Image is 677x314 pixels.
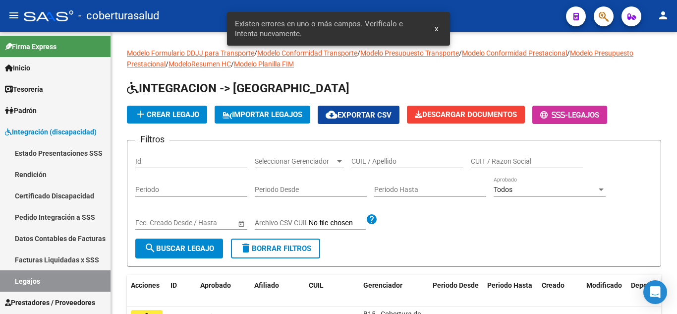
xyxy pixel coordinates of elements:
[582,275,627,308] datatable-header-cell: Modificado
[255,157,335,166] span: Seleccionar Gerenciador
[131,281,160,289] span: Acciones
[487,281,532,289] span: Periodo Hasta
[223,110,302,119] span: IMPORTAR LEGAJOS
[5,126,97,137] span: Integración (discapacidad)
[8,9,20,21] mat-icon: menu
[167,275,196,308] datatable-header-cell: ID
[135,108,147,120] mat-icon: add
[483,275,538,308] datatable-header-cell: Periodo Hasta
[127,275,167,308] datatable-header-cell: Acciones
[196,275,236,308] datatable-header-cell: Aprobado
[240,244,311,253] span: Borrar Filtros
[326,109,338,121] mat-icon: cloud_download
[240,242,252,254] mat-icon: delete
[169,60,231,68] a: ModeloResumen HC
[127,49,254,57] a: Modelo Formulario DDJJ para Transporte
[78,5,159,27] span: - coberturasalud
[427,20,446,38] button: x
[429,275,483,308] datatable-header-cell: Periodo Desde
[5,63,30,73] span: Inicio
[359,275,429,308] datatable-header-cell: Gerenciador
[135,132,169,146] h3: Filtros
[540,111,568,120] span: -
[433,281,479,289] span: Periodo Desde
[643,280,667,304] div: Open Intercom Messenger
[309,219,366,228] input: Archivo CSV CUIL
[363,281,402,289] span: Gerenciador
[366,213,378,225] mat-icon: help
[250,275,305,308] datatable-header-cell: Afiliado
[494,186,512,193] span: Todos
[305,275,359,308] datatable-header-cell: CUIL
[5,105,37,116] span: Padrón
[532,106,607,124] button: -Legajos
[5,84,43,95] span: Tesorería
[568,111,599,120] span: Legajos
[631,281,673,289] span: Dependencia
[255,219,309,227] span: Archivo CSV CUIL
[5,297,95,308] span: Prestadores / Proveedores
[462,49,567,57] a: Modelo Conformidad Prestacional
[144,242,156,254] mat-icon: search
[236,218,246,229] button: Open calendar
[215,106,310,124] button: IMPORTAR LEGAJOS
[135,219,171,227] input: Fecha inicio
[254,281,279,289] span: Afiliado
[180,219,228,227] input: Fecha fin
[234,60,294,68] a: Modelo Planilla FIM
[5,41,56,52] span: Firma Express
[538,275,582,308] datatable-header-cell: Creado
[318,106,399,124] button: Exportar CSV
[407,106,525,124] button: Descargar Documentos
[200,281,231,289] span: Aprobado
[127,106,207,124] button: Crear Legajo
[435,24,438,33] span: x
[586,281,622,289] span: Modificado
[542,281,564,289] span: Creado
[135,110,199,119] span: Crear Legajo
[127,81,349,95] span: INTEGRACION -> [GEOGRAPHIC_DATA]
[309,281,324,289] span: CUIL
[170,281,177,289] span: ID
[144,244,214,253] span: Buscar Legajo
[235,19,423,39] span: Existen errores en uno o más campos. Verifícalo e intenta nuevamente.
[657,9,669,21] mat-icon: person
[415,110,517,119] span: Descargar Documentos
[135,239,223,258] button: Buscar Legajo
[326,111,392,120] span: Exportar CSV
[231,239,320,258] button: Borrar Filtros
